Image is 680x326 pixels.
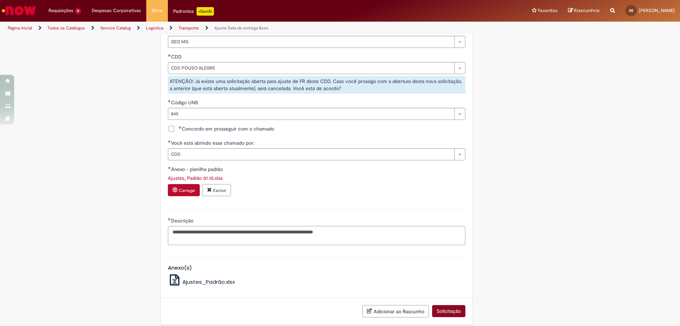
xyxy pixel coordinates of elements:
[47,25,85,31] a: Todos os Catálogos
[8,25,32,31] a: Página inicial
[168,278,235,286] a: Ajustes_Padrão.xlsx
[168,54,171,57] span: Obrigatório Preenchido
[171,166,224,172] span: Anexo - planilha padrão
[173,7,214,16] div: Padroniza
[213,188,226,193] small: Excluir
[171,149,451,160] span: CDD
[168,100,171,103] span: Obrigatório Preenchido
[152,7,163,14] span: More
[362,305,429,317] button: Adicionar ao Rascunho
[178,25,199,31] a: Transporte
[202,184,231,196] button: Excluir anexo Ajustes_Padrão 01.10.xlsx
[538,7,557,14] span: Favoritos
[5,22,448,35] ul: Trilhas de página
[171,62,451,74] span: CDD POUSO ALEGRE
[168,166,171,169] span: Obrigatório Preenchido
[168,226,465,245] textarea: Descrição
[639,7,675,13] span: [PERSON_NAME]
[574,7,600,14] span: Rascunhos
[178,125,274,132] span: Concordo em prosseguir com o chamado
[1,4,37,18] img: ServiceNow
[171,54,183,60] span: CDD
[178,126,182,129] span: Obrigatório Preenchido
[168,218,171,221] span: Obrigatório Preenchido
[171,217,195,224] span: Descrição
[75,8,81,14] span: 11
[568,7,600,14] a: Rascunhos
[182,278,235,286] span: Ajustes_Padrão.xlsx
[171,99,199,106] span: Código UNB
[168,140,171,143] span: Obrigatório Preenchido
[629,8,633,13] span: AS
[168,265,465,271] h5: Anexo(s)
[168,184,200,196] button: Carregar anexo de Anexo - planilha padrão Required
[49,7,73,14] span: Requisições
[168,175,223,181] a: Download de Ajustes_Padrão 01.10.xlsx
[214,25,268,31] a: Ajuste Data de entrega Bees
[146,25,163,31] a: Logistica
[100,25,131,31] a: Service Catalog
[197,7,214,16] p: +GenAi
[171,140,256,146] span: Você está abrindo esse chamado por:
[171,36,451,48] span: GEO MG
[171,108,451,120] span: 845
[92,7,141,14] span: Despesas Corporativas
[168,76,465,94] div: ATENÇÃO! Já existe uma solicitação aberta para ajuste de FR deste CDD. Caso você prossiga com a a...
[432,305,465,317] button: Solicitação
[179,188,195,193] small: Carregar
